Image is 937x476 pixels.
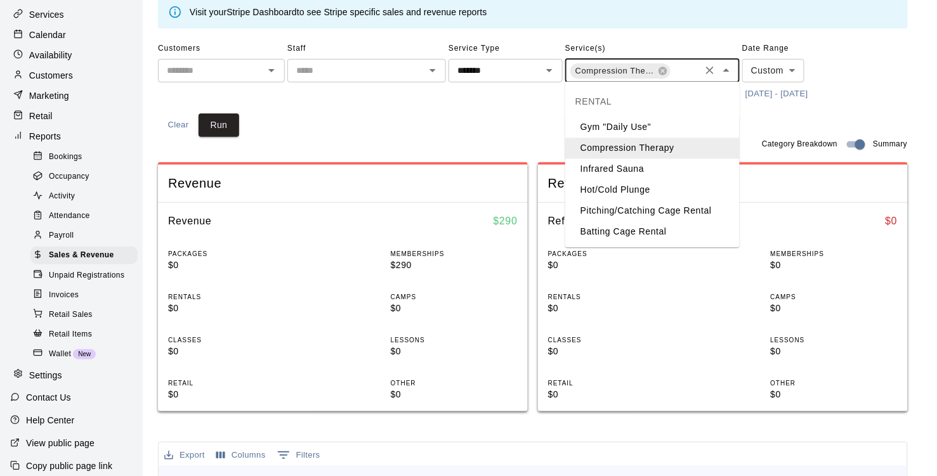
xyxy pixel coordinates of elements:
button: Clear [701,61,719,79]
div: Visit your to see Stripe specific sales and revenue reports [190,6,487,20]
span: Service(s) [565,39,740,59]
p: Availability [29,49,72,61]
a: Occupancy [30,167,143,186]
p: $0 [168,302,295,315]
p: $0 [391,345,518,358]
span: Revenue [168,175,518,192]
span: Summary [873,138,907,151]
li: Pitching/Catching Cage Rental [565,201,740,222]
p: RENTALS [168,292,295,302]
a: WalletNew [30,344,143,364]
p: Services [29,8,64,21]
p: MEMBERSHIPS [771,249,898,259]
p: CAMPS [771,292,898,302]
li: Infrared Sauna [565,159,740,180]
p: Customers [29,69,73,82]
p: RETAIL [168,378,295,388]
p: Copy public page link [26,460,112,472]
span: Sales & Revenue [49,249,114,262]
span: Wallet [49,348,71,361]
a: Marketing [10,86,133,105]
div: RENTAL [565,87,740,117]
p: $0 [548,259,675,272]
span: Staff [287,39,446,59]
div: Unpaid Registrations [30,267,138,285]
p: LESSONS [391,335,518,345]
button: Clear [158,113,199,137]
div: Compression Therapy [570,63,671,79]
a: Activity [30,187,143,207]
a: Unpaid Registrations [30,266,143,285]
a: Bookings [30,147,143,167]
div: WalletNew [30,345,138,363]
span: Payroll [49,229,74,242]
p: Reports [29,130,61,143]
p: OTHER [391,378,518,388]
p: Retail [29,110,53,122]
p: $0 [771,388,898,401]
p: $0 [548,345,675,358]
p: $0 [548,388,675,401]
div: Occupancy [30,168,138,186]
p: $0 [391,302,518,315]
span: Compression Therapy [570,65,660,77]
p: OTHER [771,378,898,388]
span: Attendance [49,210,90,222]
p: RETAIL [548,378,675,388]
li: Batting Cage Rental [565,222,740,243]
a: Services [10,5,133,24]
div: Calendar [10,25,133,44]
p: CLASSES [548,335,675,345]
a: Settings [10,366,133,385]
p: CAMPS [391,292,518,302]
p: $0 [391,388,518,401]
span: Retail Items [49,328,92,341]
p: CLASSES [168,335,295,345]
button: Export [161,446,208,465]
p: MEMBERSHIPS [391,249,518,259]
h6: Revenue [168,213,212,229]
p: View public page [26,437,95,449]
div: Bookings [30,148,138,166]
span: Activity [49,190,75,203]
span: Category Breakdown [762,138,837,151]
span: New [73,351,96,357]
li: Compression Therapy [565,138,740,159]
div: Retail Items [30,326,138,344]
p: Contact Us [26,391,71,404]
button: Close [717,61,735,79]
button: Open [424,61,442,79]
p: RENTALS [548,292,675,302]
p: $290 [391,259,518,272]
div: Availability [10,46,133,65]
h6: $ 0 [886,213,898,229]
p: $0 [548,302,675,315]
p: LESSONS [771,335,898,345]
a: Retail [10,106,133,125]
a: Retail Sales [30,305,143,325]
div: Custom [742,59,804,82]
div: Invoices [30,286,138,304]
p: Calendar [29,29,66,41]
span: Refunds [548,175,898,192]
span: Service Type [449,39,563,59]
div: Activity [30,188,138,205]
div: Sales & Revenue [30,247,138,264]
span: Customers [158,39,285,59]
button: Show filters [274,445,324,465]
span: Invoices [49,289,79,302]
a: Invoices [30,285,143,305]
a: Customers [10,66,133,85]
p: $0 [771,259,898,272]
a: Reports [10,127,133,146]
p: PACKAGES [168,249,295,259]
span: Date Range [742,39,853,59]
p: Marketing [29,89,69,102]
button: Open [541,61,558,79]
span: Bookings [49,151,82,164]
